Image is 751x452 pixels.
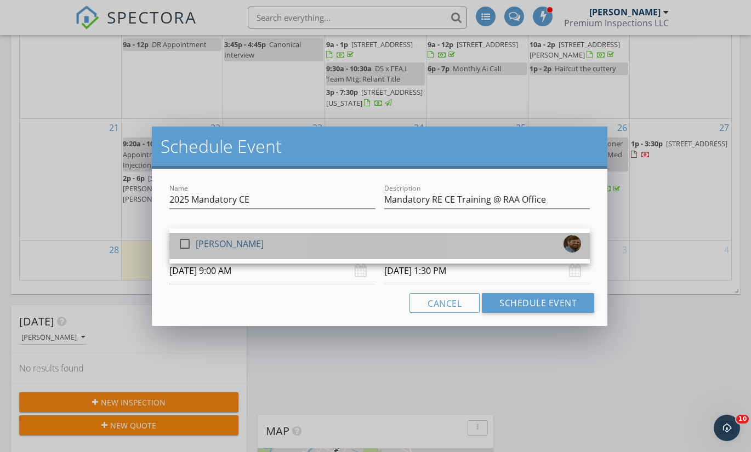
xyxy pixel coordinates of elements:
img: 2020_profile_picture.jpg [564,235,581,253]
button: Cancel [409,293,480,313]
input: Select date [384,258,590,284]
input: Select date [169,258,375,284]
span: 10 [736,415,749,424]
div: [PERSON_NAME] [196,235,264,253]
h2: Schedule Event [161,135,599,157]
button: Schedule Event [482,293,594,313]
iframe: Intercom live chat [714,415,740,441]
